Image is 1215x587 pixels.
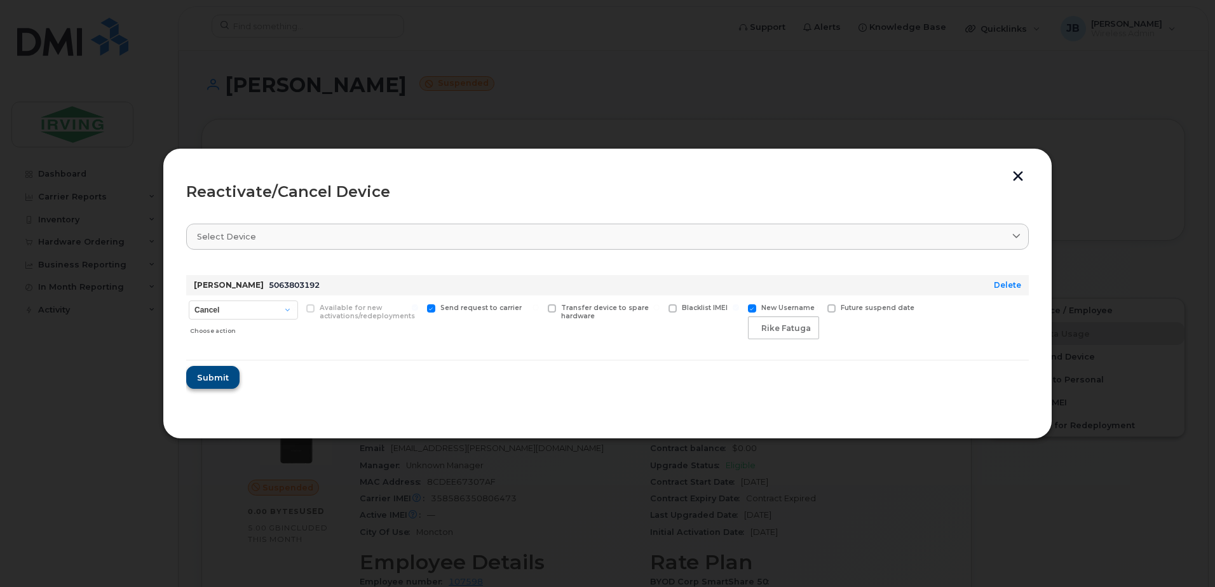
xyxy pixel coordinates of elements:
input: Future suspend date [812,304,818,311]
input: Available for new activations/redeployments [291,304,297,311]
span: New Username [761,304,815,312]
span: Transfer device to spare hardware [561,304,649,320]
span: Submit [197,372,229,384]
span: Available for new activations/redeployments [320,304,415,320]
a: Select device [186,224,1029,250]
button: Submit [186,366,240,389]
input: Blacklist IMEI [653,304,660,311]
span: Blacklist IMEI [682,304,728,312]
span: Future suspend date [841,304,914,312]
span: Send request to carrier [440,304,522,312]
input: New Username [733,304,739,311]
strong: [PERSON_NAME] [194,280,264,290]
input: New Username [748,316,819,339]
div: Choose action [190,321,298,336]
span: 5063803192 [269,280,320,290]
a: Delete [994,280,1021,290]
span: Select device [197,231,256,243]
div: Reactivate/Cancel Device [186,184,1029,199]
input: Send request to carrier [412,304,418,311]
input: Transfer device to spare hardware [533,304,539,311]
